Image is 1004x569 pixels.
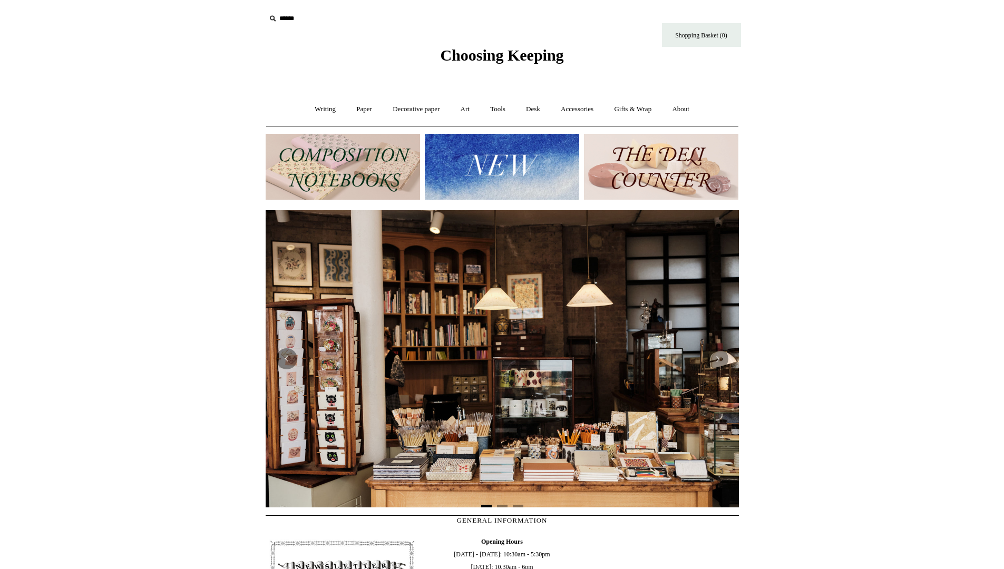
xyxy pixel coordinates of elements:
[497,505,508,507] button: Page 2
[662,95,699,123] a: About
[276,348,297,369] button: Previous
[440,46,563,64] span: Choosing Keeping
[662,23,741,47] a: Shopping Basket (0)
[266,210,739,507] img: 20250131 INSIDE OF THE SHOP.jpg__PID:b9484a69-a10a-4bde-9e8d-1408d3d5e6ad
[481,505,492,507] button: Page 1
[266,134,420,200] img: 202302 Composition ledgers.jpg__PID:69722ee6-fa44-49dd-a067-31375e5d54ec
[551,95,603,123] a: Accessories
[707,348,728,369] button: Next
[457,516,548,524] span: GENERAL INFORMATION
[347,95,382,123] a: Paper
[481,95,515,123] a: Tools
[481,538,523,545] b: Opening Hours
[605,95,661,123] a: Gifts & Wrap
[305,95,345,123] a: Writing
[383,95,449,123] a: Decorative paper
[451,95,479,123] a: Art
[513,505,523,507] button: Page 3
[516,95,550,123] a: Desk
[440,55,563,62] a: Choosing Keeping
[425,134,579,200] img: New.jpg__PID:f73bdf93-380a-4a35-bcfe-7823039498e1
[584,134,738,200] img: The Deli Counter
